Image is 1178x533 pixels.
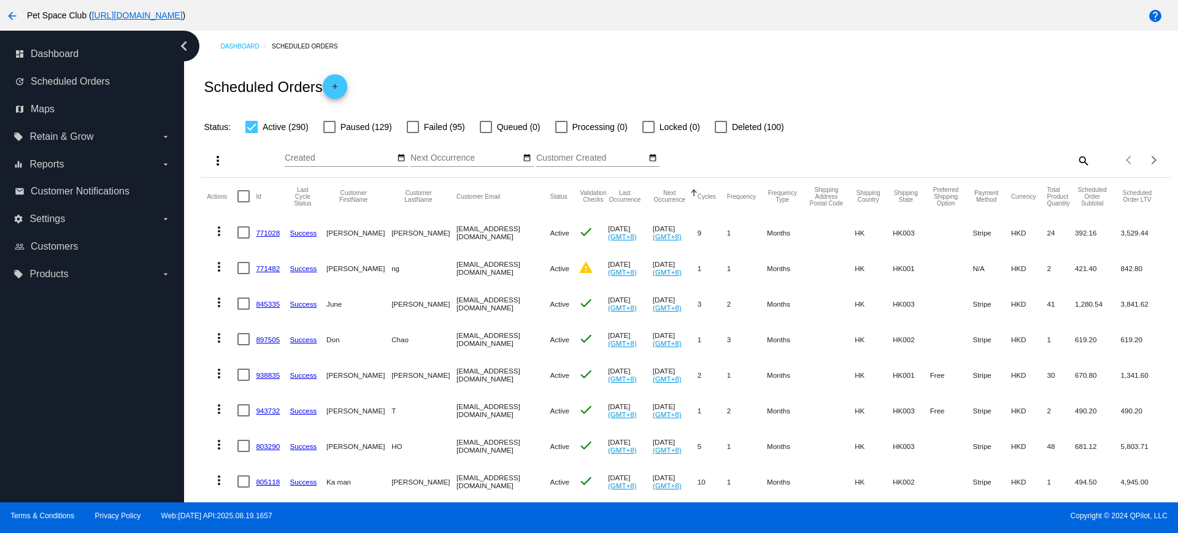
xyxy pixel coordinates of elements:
mat-icon: arrow_back [5,9,20,23]
a: (GMT+8) [653,232,682,240]
mat-cell: 4,945.00 [1121,464,1165,499]
span: Status: [204,122,231,132]
mat-cell: [DATE] [608,464,653,499]
mat-header-cell: Actions [207,178,237,215]
mat-cell: Stripe [972,215,1011,250]
mat-cell: [DATE] [653,321,698,357]
i: dashboard [15,49,25,59]
mat-header-cell: Validation Checks [579,178,608,215]
mat-cell: [DATE] [653,428,698,464]
mat-cell: [DATE] [608,286,653,321]
a: Success [290,442,317,450]
button: Change sorting for FrequencyType [767,190,798,203]
mat-cell: 3,529.44 [1121,215,1165,250]
mat-icon: check [579,296,593,310]
mat-cell: [DATE] [608,357,653,393]
a: (GMT+8) [608,232,637,240]
a: [URL][DOMAIN_NAME] [92,10,183,20]
mat-cell: HKD [1011,321,1047,357]
mat-icon: check [579,474,593,488]
mat-cell: [EMAIL_ADDRESS][DOMAIN_NAME] [456,428,550,464]
a: (GMT+8) [608,481,637,489]
mat-cell: [PERSON_NAME] [391,357,456,393]
mat-cell: [PERSON_NAME] [326,215,391,250]
mat-cell: 1,341.60 [1121,357,1165,393]
a: update Scheduled Orders [15,72,171,91]
a: 943732 [256,407,280,415]
mat-cell: HKD [1011,215,1047,250]
mat-cell: Months [767,393,809,428]
mat-cell: 3 [698,286,727,321]
i: arrow_drop_down [161,269,171,279]
span: Pet Space Club ( ) [27,10,185,20]
mat-cell: HKD [1011,357,1047,393]
mat-cell: 2 [698,357,727,393]
mat-icon: check [579,367,593,382]
i: local_offer [13,269,23,279]
mat-cell: HO [391,428,456,464]
mat-cell: 1 [727,428,767,464]
i: people_outline [15,242,25,251]
mat-cell: [PERSON_NAME] [326,250,391,286]
mat-cell: 842.80 [1121,250,1165,286]
a: Success [290,371,317,379]
mat-cell: 3 [727,321,767,357]
i: local_offer [13,132,23,142]
button: Change sorting for LastProcessingCycleId [290,186,316,207]
mat-cell: Free [930,357,973,393]
mat-cell: 670.80 [1075,357,1121,393]
i: email [15,186,25,196]
span: Copyright © 2024 QPilot, LLC [599,512,1168,520]
mat-cell: June [326,286,391,321]
mat-cell: Months [767,464,809,499]
mat-icon: date_range [397,153,406,163]
a: dashboard Dashboard [15,44,171,64]
mat-icon: more_vert [212,437,226,452]
mat-cell: 1 [698,393,727,428]
mat-cell: [DATE] [653,357,698,393]
a: Success [290,478,317,486]
a: (GMT+8) [608,410,637,418]
button: Change sorting for Subtotal [1075,186,1110,207]
mat-cell: Months [767,321,809,357]
span: Active [550,300,569,308]
span: Customers [31,241,78,252]
mat-cell: [PERSON_NAME] [326,357,391,393]
span: Retain & Grow [29,131,93,142]
button: Change sorting for Cycles [698,193,716,200]
button: Change sorting for PaymentMethod.Type [972,190,999,203]
mat-cell: HK [855,215,893,250]
mat-cell: 421.40 [1075,250,1121,286]
a: (GMT+8) [608,304,637,312]
a: 771028 [256,229,280,237]
mat-cell: 1 [727,464,767,499]
a: (GMT+8) [653,339,682,347]
mat-cell: 1 [698,250,727,286]
mat-icon: more_vert [212,402,226,416]
span: Deleted (100) [732,120,784,134]
mat-cell: Ka man [326,464,391,499]
mat-cell: [DATE] [653,464,698,499]
mat-cell: HK003 [893,286,930,321]
mat-icon: date_range [649,153,657,163]
mat-cell: 2 [727,286,767,321]
span: Active [550,407,569,415]
a: map Maps [15,99,171,119]
mat-cell: 490.20 [1121,393,1165,428]
mat-cell: HK [855,464,893,499]
mat-cell: Chao [391,321,456,357]
span: Active [550,478,569,486]
mat-cell: 681.12 [1075,428,1121,464]
a: (GMT+8) [608,446,637,454]
span: Locked (0) [660,120,700,134]
a: (GMT+8) [653,446,682,454]
mat-cell: HK001 [893,357,930,393]
mat-cell: [EMAIL_ADDRESS][DOMAIN_NAME] [456,357,550,393]
mat-cell: [DATE] [608,215,653,250]
a: Web:[DATE] API:2025.08.19.1657 [161,512,272,520]
mat-cell: HK [855,357,893,393]
mat-icon: more_vert [212,295,226,310]
mat-cell: 619.20 [1075,321,1121,357]
mat-cell: HK [855,286,893,321]
mat-cell: HK003 [893,215,930,250]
